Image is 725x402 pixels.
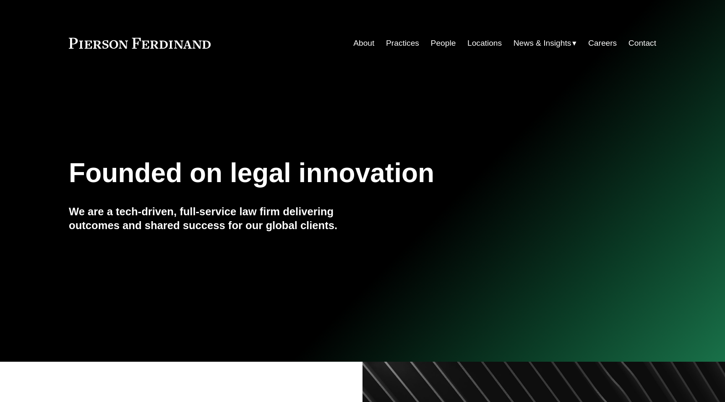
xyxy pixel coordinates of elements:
span: News & Insights [514,36,571,51]
a: About [353,35,374,51]
a: Contact [629,35,656,51]
a: folder dropdown [514,35,577,51]
a: Careers [588,35,617,51]
a: Practices [386,35,419,51]
a: Locations [467,35,502,51]
h4: We are a tech-driven, full-service law firm delivering outcomes and shared success for our global... [69,205,362,232]
a: People [431,35,456,51]
h1: Founded on legal innovation [69,158,558,188]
